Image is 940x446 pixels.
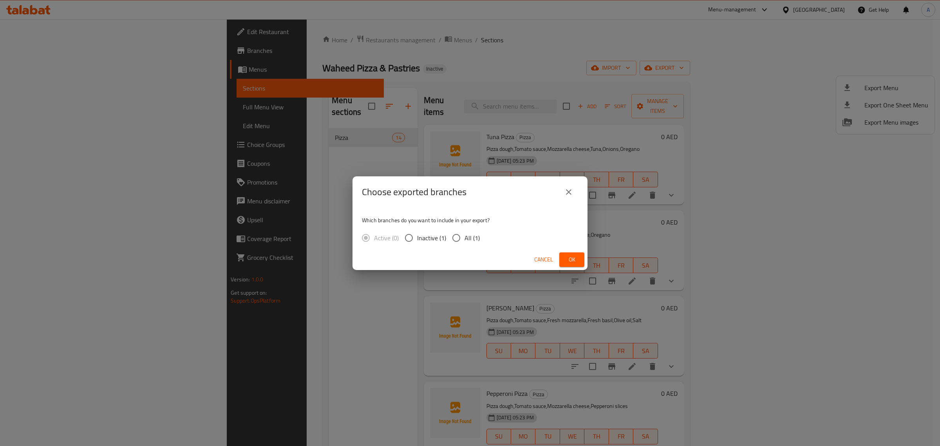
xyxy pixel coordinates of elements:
span: Ok [566,255,578,265]
span: Cancel [534,255,553,265]
span: Inactive (1) [417,233,446,243]
p: Which branches do you want to include in your export? [362,216,578,224]
span: Active (0) [374,233,399,243]
button: Ok [559,252,584,267]
span: All (1) [465,233,480,243]
button: Cancel [531,252,556,267]
h2: Choose exported branches [362,186,466,198]
button: close [559,183,578,201]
